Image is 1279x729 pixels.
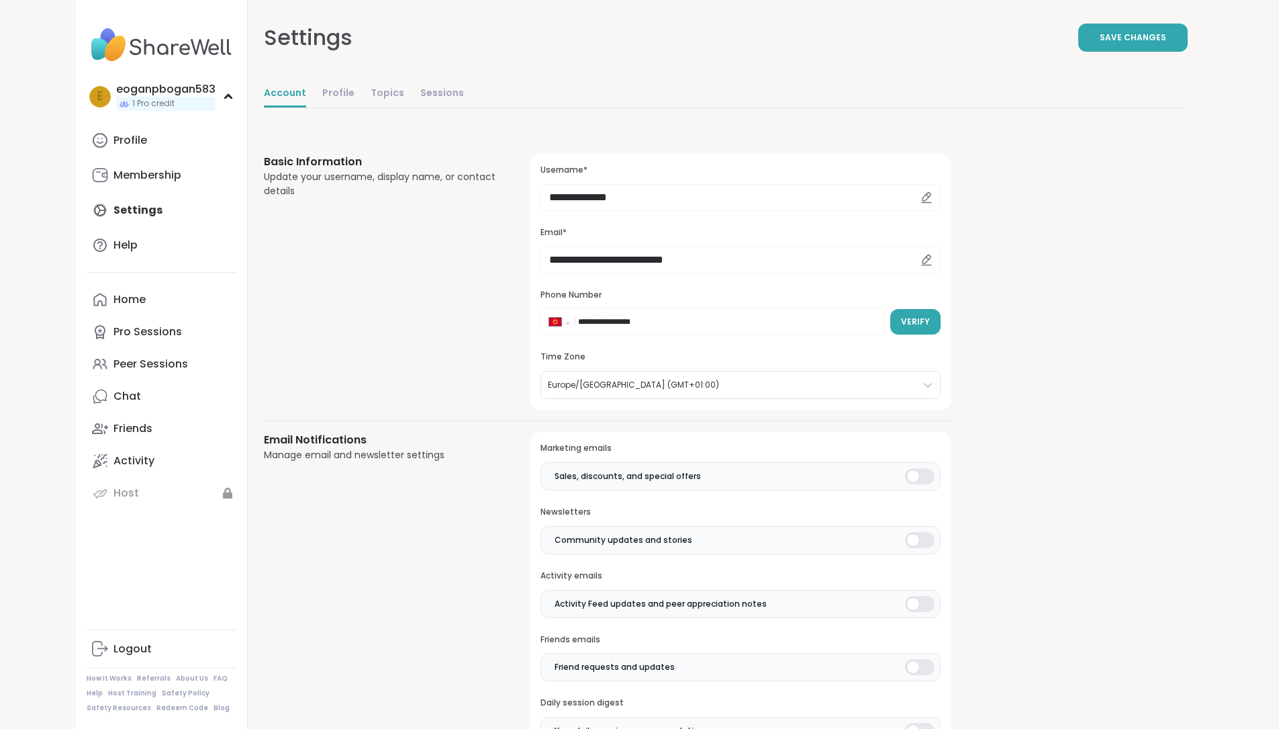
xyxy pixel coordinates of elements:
a: Membership [87,159,236,191]
div: Profile [113,133,147,148]
span: 1 Pro credit [132,98,175,110]
div: Home [113,292,146,307]
h3: Newsletters [540,507,940,518]
div: Help [113,238,138,253]
a: Blog [214,703,230,713]
a: Home [87,284,236,316]
div: Update your username, display name, or contact details [264,170,498,198]
div: Membership [113,168,181,183]
a: Redeem Code [156,703,208,713]
div: Peer Sessions [113,357,188,372]
button: Save Changes [1078,24,1188,52]
div: Activity [113,454,154,468]
a: Referrals [137,674,171,683]
h3: Username* [540,165,940,176]
img: ShareWell Nav Logo [87,22,236,69]
div: Chat [113,389,141,404]
a: Pro Sessions [87,316,236,348]
a: Sessions [420,81,464,108]
a: Safety Resources [87,703,151,713]
a: Profile [322,81,354,108]
a: Help [87,229,236,261]
a: FAQ [214,674,228,683]
h3: Activity emails [540,570,940,582]
h3: Daily session digest [540,697,940,709]
a: Help [87,689,103,698]
a: Host [87,477,236,509]
div: Logout [113,642,152,656]
a: Friends [87,413,236,445]
span: Sales, discounts, and special offers [555,470,701,482]
div: Host [113,486,139,501]
span: e [97,88,103,105]
span: Verify [901,316,930,328]
span: Activity Feed updates and peer appreciation notes [555,598,767,610]
div: Manage email and newsletter settings [264,448,498,462]
a: Peer Sessions [87,348,236,380]
a: How It Works [87,674,132,683]
h3: Basic Information [264,154,498,170]
h3: Email* [540,227,940,239]
div: Friends [113,421,152,436]
a: Profile [87,124,236,157]
div: eoganpbogan583 [116,82,216,97]
span: Friend requests and updates [555,661,675,673]
h3: Friends emails [540,634,940,646]
div: Pro Sessions [113,325,182,339]
span: Save Changes [1100,32,1166,44]
a: Activity [87,445,236,477]
a: Host Training [108,689,156,698]
h3: Marketing emails [540,443,940,454]
span: Community updates and stories [555,534,692,546]
h3: Time Zone [540,351,940,363]
h3: Phone Number [540,290,940,301]
button: Verify [890,309,941,335]
a: Topics [371,81,404,108]
h3: Email Notifications [264,432,498,448]
a: Logout [87,633,236,665]
a: Account [264,81,306,108]
a: About Us [176,674,208,683]
a: Safety Policy [162,689,209,698]
a: Chat [87,380,236,413]
div: Settings [264,22,352,54]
